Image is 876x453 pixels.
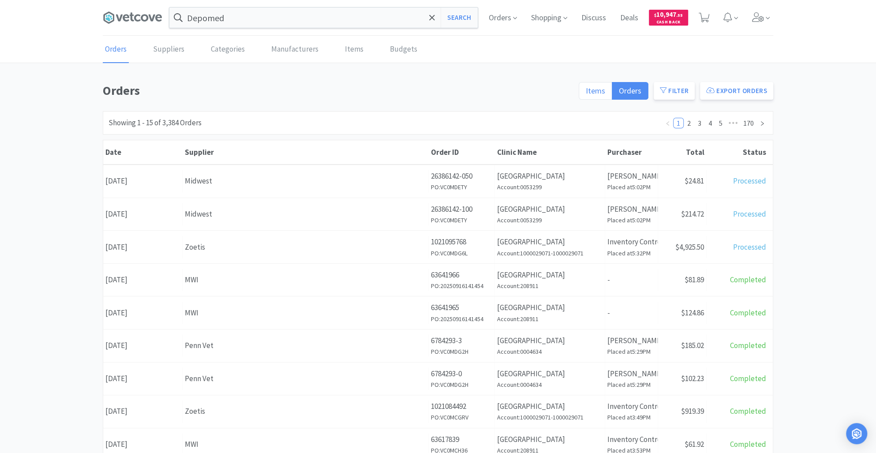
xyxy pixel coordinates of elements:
li: Next 5 Pages [726,118,740,128]
span: . 55 [676,12,683,18]
p: 63641966 [431,269,492,281]
span: Cash Back [654,20,683,26]
p: 1021084492 [431,401,492,412]
span: $4,925.50 [675,242,704,252]
p: 26386142-100 [431,203,492,215]
h6: PO: VC0MDETY [431,182,492,192]
h6: PO: VC0MCGRV [431,412,492,422]
input: Search by item, sku, manufacturer, ingredient, size... [169,7,478,28]
a: 3 [695,118,704,128]
span: Completed [730,275,766,285]
h6: Account: 0004634 [497,380,603,389]
h6: Placed at 5:29PM [607,347,655,356]
div: MWI [185,307,426,319]
h6: Account: 0004634 [497,347,603,356]
span: Processed [733,176,766,186]
h6: PO: VC0MDETY [431,215,492,225]
li: 2 [684,118,694,128]
div: Date [105,147,180,157]
div: Penn Vet [185,373,426,385]
p: [GEOGRAPHIC_DATA] [497,269,603,281]
h6: Placed at 5:32PM [607,248,655,258]
p: [GEOGRAPHIC_DATA] [497,302,603,314]
span: 10,947 [654,10,683,19]
h6: Account: 1000029071-1000029071 [497,248,603,258]
div: Penn Vet [185,340,426,352]
span: $24.81 [685,176,704,186]
div: [DATE] [103,302,183,324]
p: [PERSON_NAME] [607,203,655,215]
span: $124.86 [681,308,704,318]
p: [PERSON_NAME] [607,170,655,182]
a: Deals [617,14,642,22]
h6: Placed at 5:02PM [607,215,655,225]
li: Previous Page [663,118,673,128]
div: MWI [185,438,426,450]
div: [DATE] [103,170,183,192]
div: Purchaser [607,147,656,157]
i: icon: left [665,121,670,126]
span: $ [654,12,656,18]
p: [PERSON_NAME] [607,335,655,347]
a: Orders [103,36,129,63]
div: Total [660,147,704,157]
p: [GEOGRAPHIC_DATA] [497,401,603,412]
h6: PO: VC0MDG2H [431,347,492,356]
a: 2 [684,118,694,128]
h6: Placed at 5:02PM [607,182,655,192]
a: 170 [741,118,756,128]
a: 4 [705,118,715,128]
span: Completed [730,439,766,449]
li: 4 [705,118,715,128]
h6: PO: VC0MDG6L [431,248,492,258]
p: Inventory Control Manager [607,434,655,446]
div: [DATE] [103,203,183,225]
li: 170 [740,118,757,128]
p: [PERSON_NAME] [607,368,655,380]
div: Clinic Name [497,147,603,157]
div: Showing 1 - 15 of 3,384 Orders [109,117,202,129]
div: [DATE] [103,269,183,291]
a: $10,947.55Cash Back [649,6,688,30]
span: Processed [733,209,766,219]
p: 6784293-3 [431,335,492,347]
span: Completed [730,406,766,416]
a: Manufacturers [269,36,321,63]
div: Supplier [185,147,427,157]
p: - [607,307,655,319]
h6: Account: 0053299 [497,182,603,192]
a: Items [343,36,366,63]
p: [GEOGRAPHIC_DATA] [497,236,603,248]
div: Order ID [431,147,493,157]
div: Status [709,147,766,157]
p: Inventory Control Manager [607,401,655,412]
span: Completed [730,341,766,350]
div: Zoetis [185,241,426,253]
h6: Account: 0053299 [497,215,603,225]
h6: PO: 20250916141454 [431,314,492,324]
i: icon: right [760,121,765,126]
div: Midwest [185,175,426,187]
div: Midwest [185,208,426,220]
div: Zoetis [185,405,426,417]
a: Discuss [578,14,610,22]
a: 1 [674,118,683,128]
p: [GEOGRAPHIC_DATA] [497,434,603,446]
p: [GEOGRAPHIC_DATA] [497,170,603,182]
span: Completed [730,308,766,318]
p: - [607,274,655,286]
p: 26386142-050 [431,170,492,182]
p: 6784293-0 [431,368,492,380]
p: [GEOGRAPHIC_DATA] [497,203,603,215]
div: [DATE] [103,236,183,258]
h1: Orders [103,81,573,101]
h6: Account: 1000029071-1000029071 [497,412,603,422]
span: Orders [619,86,641,96]
div: MWI [185,274,426,286]
p: 1021095768 [431,236,492,248]
p: [GEOGRAPHIC_DATA] [497,368,603,380]
li: Next Page [757,118,767,128]
h6: Account: 208911 [497,314,603,324]
li: 1 [673,118,684,128]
